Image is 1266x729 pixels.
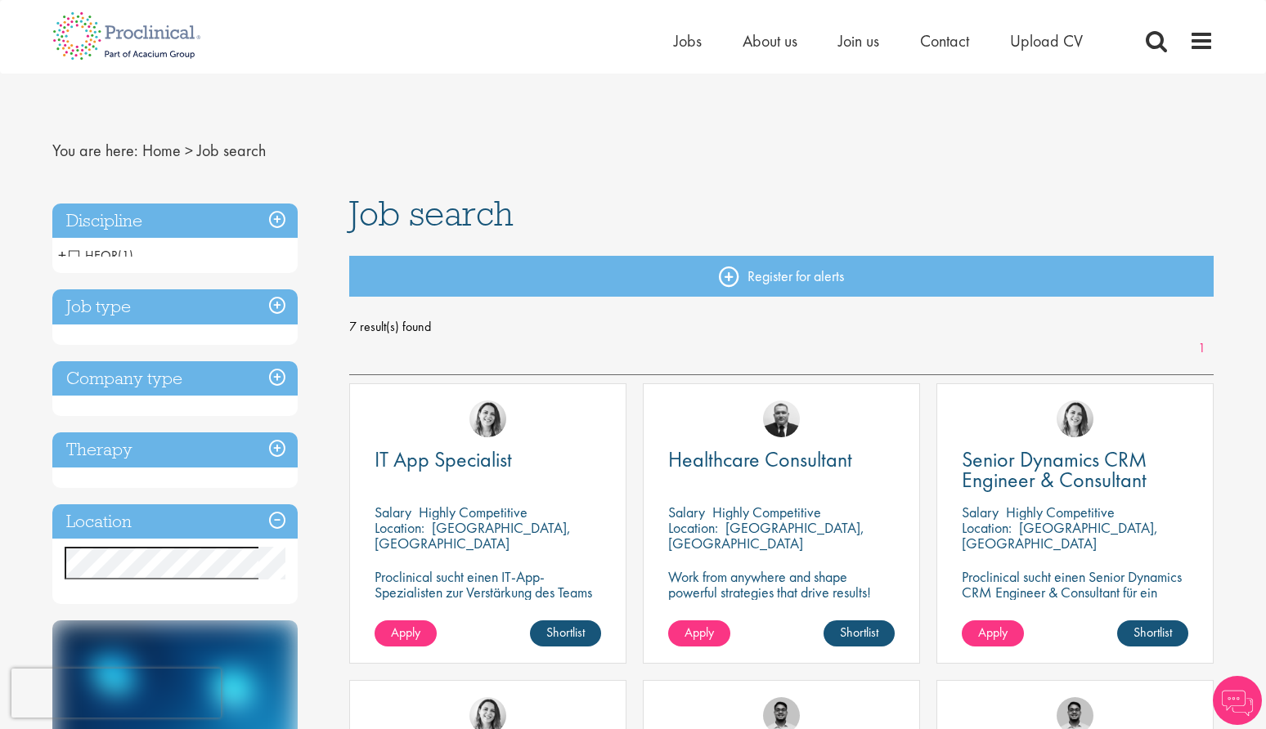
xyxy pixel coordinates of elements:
[58,243,66,267] span: +
[375,569,601,631] p: Proclinical sucht einen IT-App-Spezialisten zur Verstärkung des Teams unseres Kunden in der [GEOG...
[375,518,571,552] p: [GEOGRAPHIC_DATA], [GEOGRAPHIC_DATA]
[69,247,118,264] span: HEOR
[469,400,506,437] img: Nur Ergiydiren
[185,140,193,161] span: >
[712,503,821,521] p: Highly Competitive
[674,30,702,51] a: Jobs
[962,449,1188,490] a: Senior Dynamics CRM Engineer & Consultant
[52,289,298,324] h3: Job type
[52,432,298,467] h3: Therapy
[69,247,133,264] span: HEOR
[118,247,133,264] span: (1)
[1010,30,1083,51] a: Upload CV
[52,203,298,239] h3: Discipline
[962,518,1158,552] p: [GEOGRAPHIC_DATA], [GEOGRAPHIC_DATA]
[197,140,266,161] span: Job search
[52,504,298,539] h3: Location
[668,518,718,537] span: Location:
[962,445,1147,494] span: Senior Dynamics CRM Engineer & Consultant
[920,30,969,51] a: Contact
[375,449,601,470] a: IT App Specialist
[668,620,730,646] a: Apply
[763,400,800,437] img: Jakub Hanas
[142,140,181,161] a: breadcrumb link
[824,620,895,646] a: Shortlist
[1117,620,1188,646] a: Shortlist
[52,140,138,161] span: You are here:
[52,361,298,396] h3: Company type
[668,503,705,521] span: Salary
[962,620,1024,646] a: Apply
[349,315,1214,339] span: 7 result(s) found
[743,30,797,51] a: About us
[1213,676,1262,725] img: Chatbot
[1006,503,1115,521] p: Highly Competitive
[668,569,895,631] p: Work from anywhere and shape powerful strategies that drive results! Enjoy the freedom of remote ...
[419,503,527,521] p: Highly Competitive
[349,191,514,235] span: Job search
[668,445,852,473] span: Healthcare Consultant
[11,669,221,718] iframe: reCAPTCHA
[391,624,420,641] span: Apply
[375,445,512,473] span: IT App Specialist
[962,518,1012,537] span: Location:
[349,256,1214,297] a: Register for alerts
[838,30,879,51] a: Join us
[1057,400,1093,437] img: Nur Ergiydiren
[375,620,437,646] a: Apply
[1190,339,1214,358] a: 1
[962,503,999,521] span: Salary
[668,518,864,552] p: [GEOGRAPHIC_DATA], [GEOGRAPHIC_DATA]
[978,624,1008,641] span: Apply
[685,624,714,641] span: Apply
[962,569,1188,631] p: Proclinical sucht einen Senior Dynamics CRM Engineer & Consultant für ein dynamisches Team in der...
[375,503,411,521] span: Salary
[375,518,424,537] span: Location:
[668,449,895,470] a: Healthcare Consultant
[530,620,601,646] a: Shortlist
